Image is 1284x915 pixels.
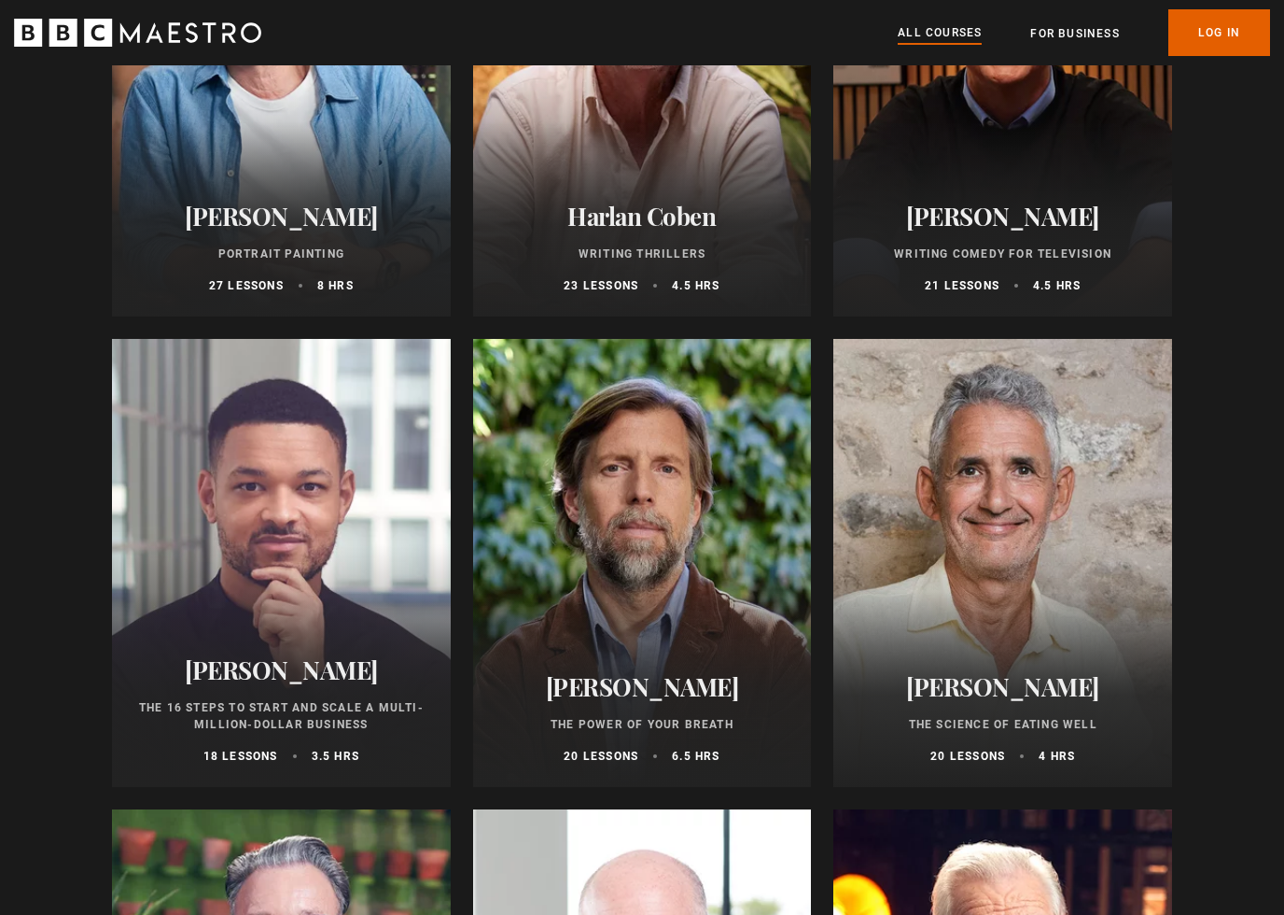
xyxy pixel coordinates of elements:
p: The 16 Steps to Start and Scale a Multi-Million-Dollar Business [134,699,428,733]
h2: [PERSON_NAME] [856,672,1150,701]
a: [PERSON_NAME] The Science of Eating Well 20 lessons 4 hrs [833,339,1172,787]
p: The Science of Eating Well [856,716,1150,733]
p: 4.5 hrs [672,277,719,294]
h2: Harlan Coben [495,202,789,231]
h2: [PERSON_NAME] [495,672,789,701]
svg: BBC Maestro [14,19,261,47]
nav: Primary [898,9,1270,56]
p: 18 lessons [203,748,278,765]
p: 4.5 hrs [1033,277,1081,294]
h2: [PERSON_NAME] [134,655,428,684]
p: 8 hrs [317,277,354,294]
p: 6.5 hrs [672,748,719,765]
a: [PERSON_NAME] The 16 Steps to Start and Scale a Multi-Million-Dollar Business 18 lessons 3.5 hrs [112,339,451,787]
h2: [PERSON_NAME] [856,202,1150,231]
p: 20 lessons [564,748,638,765]
p: 20 lessons [930,748,1005,765]
p: Writing Thrillers [495,246,789,262]
p: 27 lessons [209,277,284,294]
p: 21 lessons [925,277,999,294]
a: Log In [1168,9,1270,56]
a: [PERSON_NAME] The Power of Your Breath 20 lessons 6.5 hrs [473,339,812,787]
p: Writing Comedy for Television [856,246,1150,262]
p: Portrait Painting [134,246,428,262]
p: 23 lessons [564,277,638,294]
p: 3.5 hrs [312,748,359,765]
p: 4 hrs [1039,748,1075,765]
h2: [PERSON_NAME] [134,202,428,231]
a: All Courses [898,23,982,44]
p: The Power of Your Breath [495,716,789,733]
a: For business [1030,24,1119,43]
